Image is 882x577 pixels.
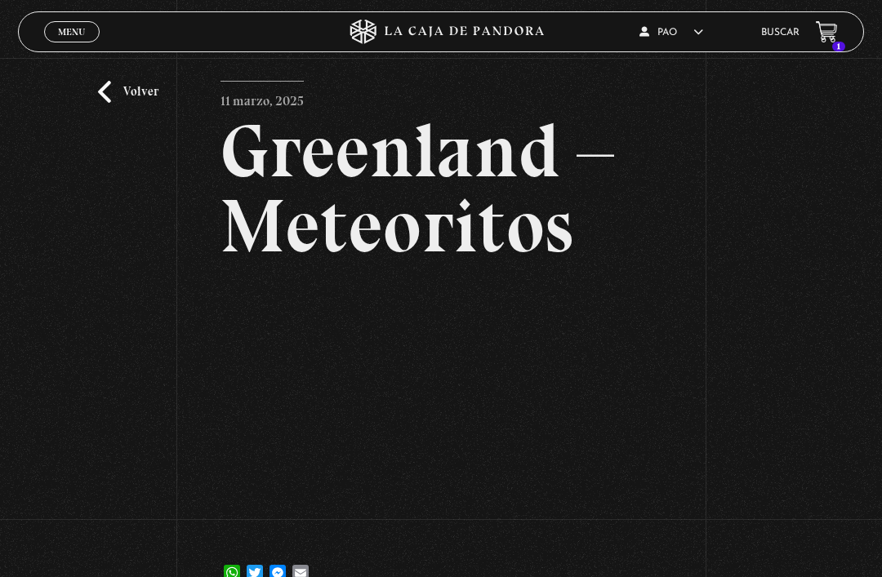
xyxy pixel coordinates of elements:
[58,27,85,37] span: Menu
[53,41,91,52] span: Cerrar
[98,81,158,103] a: Volver
[220,81,304,113] p: 11 marzo, 2025
[832,42,845,51] span: 1
[220,288,661,535] iframe: Dailymotion video player – Greenland Meteoritos
[816,21,838,43] a: 1
[220,113,661,264] h2: Greenland – Meteoritos
[639,28,703,38] span: Pao
[761,28,800,38] a: Buscar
